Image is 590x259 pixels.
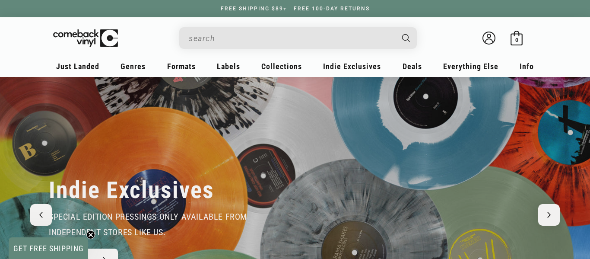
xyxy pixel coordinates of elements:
[217,62,240,71] span: Labels
[13,244,84,253] span: GET FREE SHIPPING
[179,27,417,49] div: Search
[520,62,534,71] span: Info
[443,62,498,71] span: Everything Else
[49,211,247,237] span: special edition pressings only available from independent stores like us.
[403,62,422,71] span: Deals
[395,27,418,49] button: Search
[515,37,518,43] span: 0
[189,29,393,47] input: When autocomplete results are available use up and down arrows to review and enter to select
[9,237,88,259] div: GET FREE SHIPPINGClose teaser
[167,62,196,71] span: Formats
[121,62,146,71] span: Genres
[86,230,95,239] button: Close teaser
[56,62,99,71] span: Just Landed
[261,62,302,71] span: Collections
[49,176,214,205] h2: Indie Exclusives
[323,62,381,71] span: Indie Exclusives
[212,6,378,12] a: FREE SHIPPING $89+ | FREE 100-DAY RETURNS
